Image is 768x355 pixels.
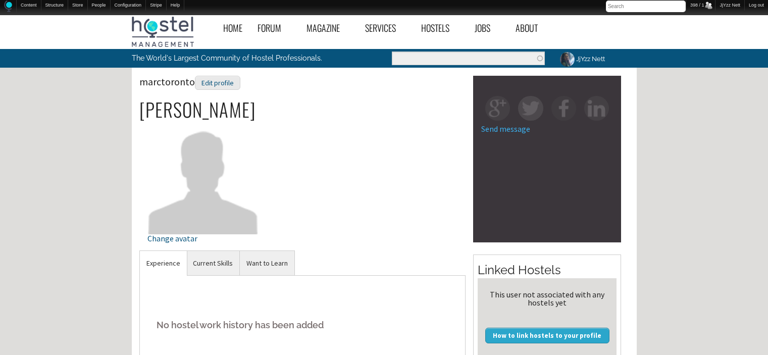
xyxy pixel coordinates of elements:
img: Home [4,1,12,12]
a: Want to Learn [240,251,294,276]
a: Forum [250,17,299,39]
a: JjYzz Nett [552,49,611,69]
a: Home [216,17,250,39]
img: marctoronto's picture [147,122,259,234]
img: tw-square.png [518,96,543,121]
a: Hostels [414,17,467,39]
span: marctoronto [139,75,240,88]
h5: No hostel work history has been added [147,310,458,340]
a: How to link hostels to your profile [485,328,609,343]
img: gp-square.png [485,96,510,121]
div: Change avatar [147,234,259,242]
h2: Linked Hostels [478,262,617,279]
a: About [508,17,555,39]
a: Experience [140,251,187,276]
a: Send message [481,124,530,134]
a: Change avatar [147,172,259,242]
a: Jobs [467,17,508,39]
img: fb-square.png [551,96,576,121]
a: Services [357,17,414,39]
div: This user not associated with any hostels yet [482,290,612,307]
input: Search [606,1,686,12]
a: Magazine [299,17,357,39]
a: Edit profile [195,75,240,88]
p: The World's Largest Community of Hostel Professionals. [132,49,342,67]
input: Enter the terms you wish to search for. [392,52,545,65]
img: in-square.png [584,96,609,121]
img: JjYzz Nett's picture [558,50,576,68]
div: Edit profile [195,76,240,90]
h2: [PERSON_NAME] [139,99,466,120]
a: Current Skills [186,251,239,276]
img: Hostel Management Home [132,17,194,47]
